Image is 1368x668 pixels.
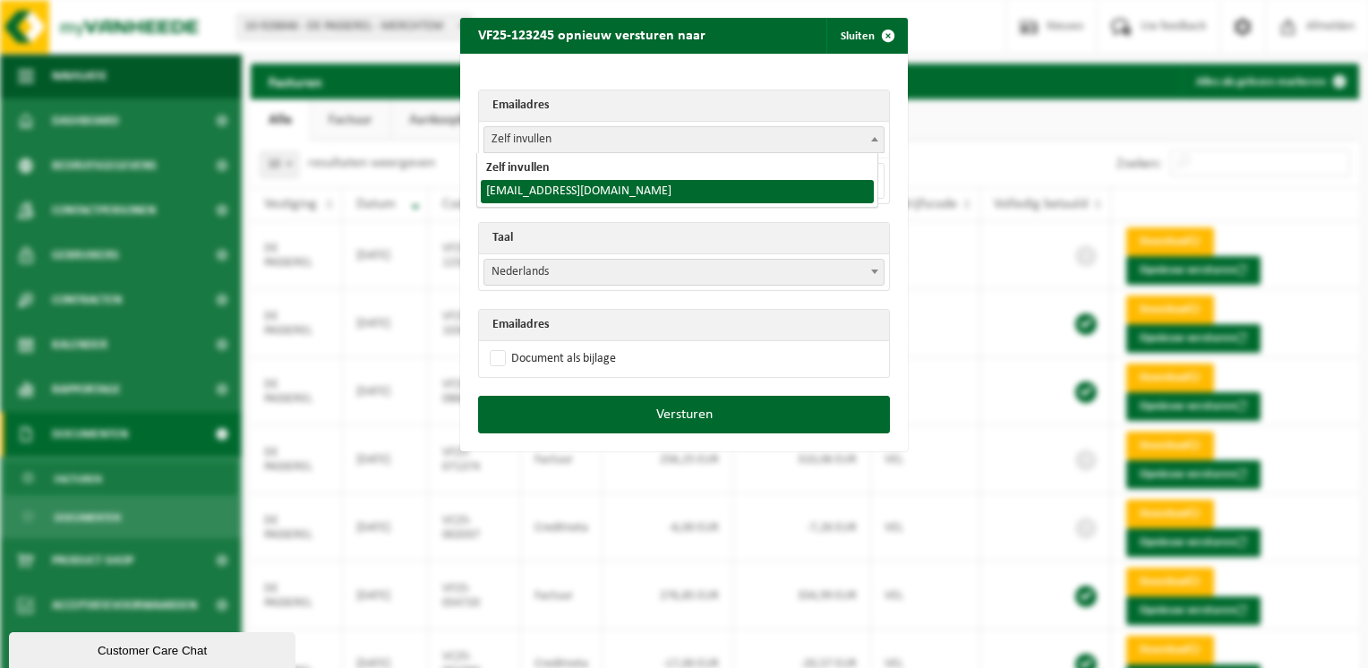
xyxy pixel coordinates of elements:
[486,346,616,373] label: Document als bijlage
[479,90,889,122] th: Emailadres
[479,310,889,341] th: Emailadres
[826,18,906,54] button: Sluiten
[483,126,885,153] span: Zelf invullen
[481,180,873,203] li: [EMAIL_ADDRESS][DOMAIN_NAME]
[460,18,723,52] h2: VF25-123245 opnieuw versturen naar
[9,629,299,668] iframe: chat widget
[481,157,873,180] li: Zelf invullen
[484,127,884,152] span: Zelf invullen
[484,260,884,285] span: Nederlands
[479,223,889,254] th: Taal
[478,396,890,433] button: Versturen
[483,259,885,286] span: Nederlands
